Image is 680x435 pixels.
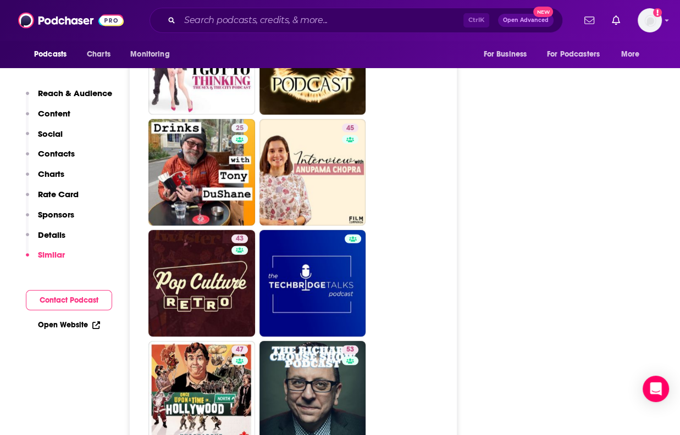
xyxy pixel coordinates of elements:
div: Open Intercom Messenger [643,376,669,402]
a: 45 [342,124,358,132]
span: 53 [346,344,354,355]
p: Rate Card [38,189,79,199]
p: Charts [38,169,64,179]
input: Search podcasts, credits, & more... [180,12,463,29]
p: Contacts [38,148,75,159]
button: Contact Podcast [26,290,112,310]
div: Search podcasts, credits, & more... [150,8,563,33]
span: 45 [346,123,354,134]
button: open menu [476,44,540,65]
a: 25 [231,124,248,132]
span: Charts [87,47,110,62]
a: 53 [342,345,358,354]
button: Contacts [26,148,75,169]
svg: Add a profile image [653,8,662,17]
p: Sponsors [38,209,74,220]
a: 43 [231,235,248,243]
button: open menu [26,44,81,65]
span: 43 [236,233,244,244]
button: open menu [613,44,654,65]
a: 45 [259,119,366,226]
a: 43 [148,230,255,337]
img: User Profile [638,8,662,32]
span: For Podcasters [547,47,600,62]
p: Similar [38,249,65,260]
button: Details [26,230,65,250]
span: New [533,7,553,17]
span: Ctrl K [463,13,489,27]
span: More [621,47,640,62]
a: Open Website [38,320,100,330]
button: Sponsors [26,209,74,230]
p: Content [38,108,70,119]
a: Charts [80,44,117,65]
span: 47 [236,344,244,355]
span: Open Advanced [503,18,549,23]
img: Podchaser - Follow, Share and Rate Podcasts [18,10,124,31]
button: Content [26,108,70,129]
a: Show notifications dropdown [580,11,599,30]
button: Reach & Audience [26,88,112,108]
span: For Business [483,47,527,62]
p: Details [38,230,65,240]
button: Rate Card [26,189,79,209]
button: Show profile menu [638,8,662,32]
span: 25 [236,123,244,134]
span: Logged in as gbrussel [638,8,662,32]
a: 25 [148,119,255,226]
span: Monitoring [130,47,169,62]
a: Show notifications dropdown [607,11,624,30]
button: Similar [26,249,65,270]
a: 47 [231,345,248,354]
button: Open AdvancedNew [498,14,554,27]
p: Reach & Audience [38,88,112,98]
button: open menu [123,44,184,65]
p: Social [38,129,63,139]
span: Podcasts [34,47,67,62]
button: Social [26,129,63,149]
button: Charts [26,169,64,189]
button: open menu [540,44,616,65]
